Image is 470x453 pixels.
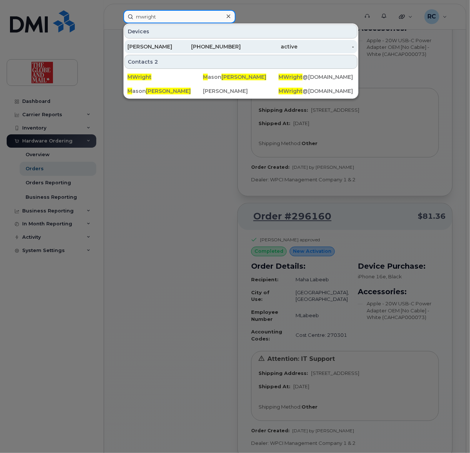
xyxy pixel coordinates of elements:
a: Mason[PERSON_NAME][PERSON_NAME]MWright@[DOMAIN_NAME] [124,84,357,98]
span: M [203,74,208,80]
div: ason [203,73,279,81]
div: - [297,43,354,50]
span: [PERSON_NAME] [221,74,266,80]
span: [PERSON_NAME] [146,88,191,94]
span: MWright [127,74,151,80]
div: Contacts [124,55,357,69]
span: MWright [279,88,303,94]
span: MWright [279,74,303,80]
div: active [241,43,297,50]
div: [PERSON_NAME] [203,87,279,95]
div: ason [127,87,203,95]
div: [PERSON_NAME] [127,43,184,50]
div: @[DOMAIN_NAME] [279,73,354,81]
a: MWrightMason[PERSON_NAME]MWright@[DOMAIN_NAME] [124,70,357,84]
div: Devices [124,24,357,38]
a: [PERSON_NAME][PHONE_NUMBER]active- [124,40,357,53]
span: M [127,88,132,94]
div: [PHONE_NUMBER] [184,43,241,50]
input: Find something... [123,10,236,23]
div: @[DOMAIN_NAME] [279,87,354,95]
span: 2 [154,58,158,66]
